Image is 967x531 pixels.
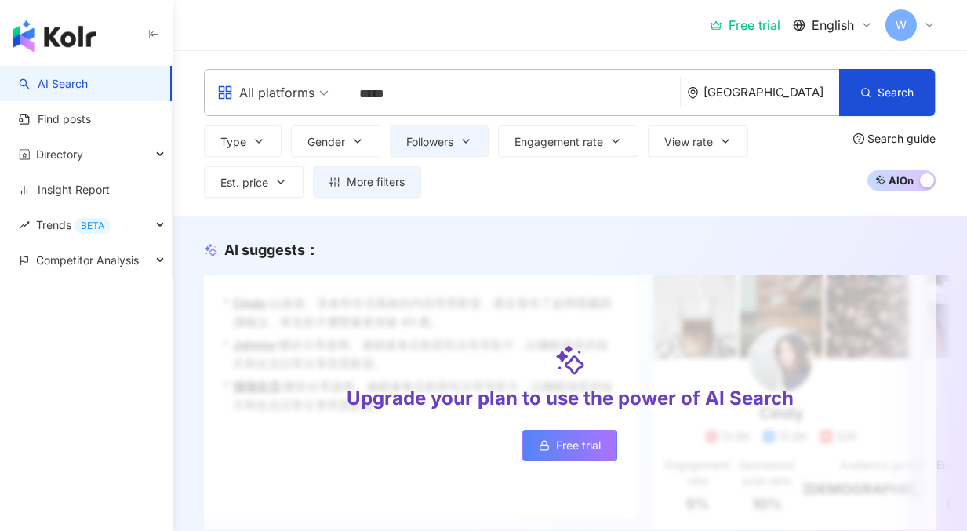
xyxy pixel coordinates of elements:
[19,182,110,198] a: Insight Report
[839,69,935,116] button: Search
[217,80,314,105] div: All platforms
[19,76,88,92] a: searchAI Search
[896,16,907,34] span: W
[204,166,304,198] button: Est. price
[853,133,864,144] span: question-circle
[812,16,854,34] span: English
[224,240,319,260] div: AI suggests ：
[406,136,453,148] span: Followers
[204,125,282,157] button: Type
[220,176,268,189] span: Est. price
[291,125,380,157] button: Gender
[217,85,233,100] span: appstore
[664,136,713,148] span: View rate
[13,20,96,52] img: logo
[19,220,30,231] span: rise
[648,125,748,157] button: View rate
[498,125,638,157] button: Engagement rate
[19,111,91,127] a: Find posts
[867,133,936,145] div: Search guide
[313,166,421,198] button: More filters
[36,242,139,278] span: Competitor Analysis
[687,87,699,99] span: environment
[522,430,617,461] a: Free trial
[703,85,839,99] div: [GEOGRAPHIC_DATA]
[36,136,83,172] span: Directory
[710,17,780,33] a: Free trial
[36,207,111,242] span: Trends
[307,136,345,148] span: Gender
[347,385,794,412] div: Upgrade your plan to use the power of AI Search
[390,125,489,157] button: Followers
[75,218,111,234] div: BETA
[556,439,601,452] span: Free trial
[220,136,246,148] span: Type
[347,176,405,188] span: More filters
[878,86,914,99] span: Search
[514,136,603,148] span: Engagement rate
